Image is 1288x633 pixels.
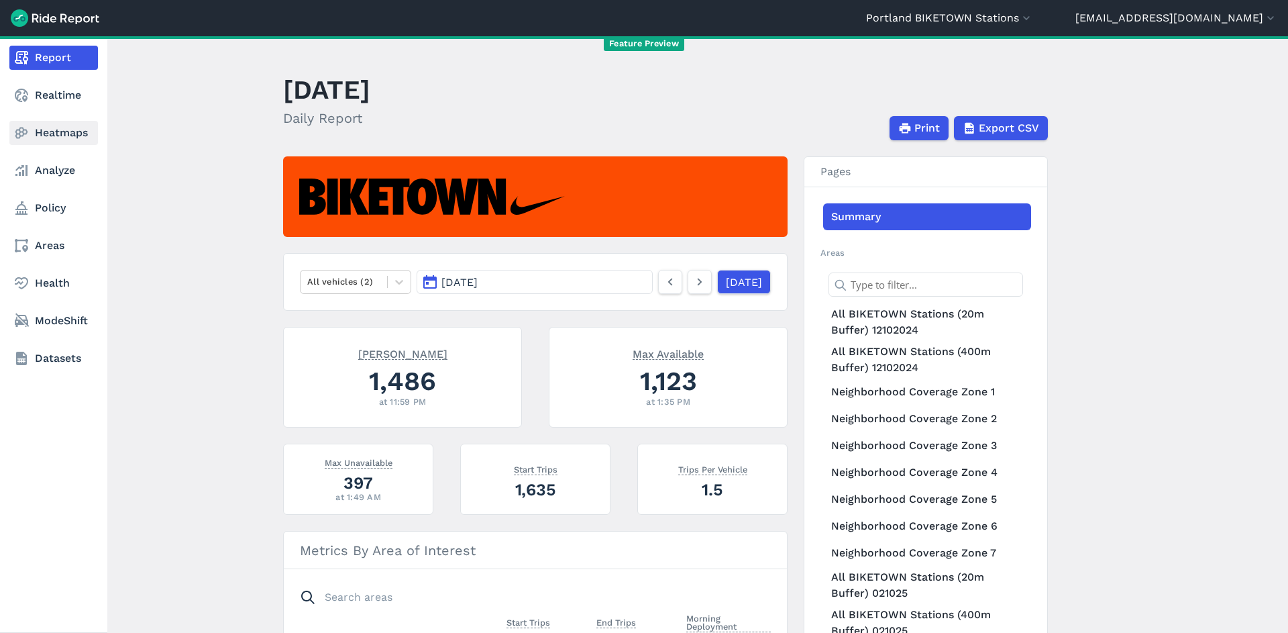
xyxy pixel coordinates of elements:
span: Print [914,120,940,136]
span: Export CSV [979,120,1039,136]
a: Health [9,271,98,295]
div: 1,635 [477,478,594,501]
h3: Pages [804,157,1047,187]
a: Neighborhood Coverage Zone 5 [823,486,1031,513]
a: Summary [823,203,1031,230]
input: Search areas [292,585,763,610]
a: Neighborhood Coverage Zone 6 [823,513,1031,540]
span: [PERSON_NAME] [358,346,447,360]
a: Areas [9,234,98,258]
div: 1.5 [654,478,771,501]
h2: Daily Report [283,108,370,128]
button: [EMAIL_ADDRESS][DOMAIN_NAME] [1075,10,1277,26]
a: Realtime [9,83,98,107]
div: at 11:59 PM [300,395,505,408]
div: at 1:35 PM [566,395,771,408]
button: Start Trips [506,615,550,631]
a: Datasets [9,346,98,371]
div: at 1:49 AM [300,491,417,503]
span: Max Available [633,346,704,360]
a: Neighborhood Coverage Zone 3 [823,432,1031,459]
h1: [DATE] [283,71,370,108]
a: All BIKETOWN Stations (400m Buffer) 12102024 [823,341,1031,379]
button: Export CSV [954,116,1048,140]
a: Heatmaps [9,121,98,145]
span: Start Trips [506,615,550,628]
a: Analyze [9,158,98,183]
span: End Trips [596,615,636,628]
a: All BIKETOWN Stations (20m Buffer) 12102024 [823,303,1031,341]
a: Neighborhood Coverage Zone 1 [823,379,1031,405]
button: End Trips [596,615,636,631]
a: All BIKETOWN Stations (20m Buffer) 021025 [823,567,1031,604]
a: Neighborhood Coverage Zone 2 [823,405,1031,432]
a: Policy [9,196,98,220]
button: Print [890,116,949,140]
div: 1,486 [300,362,505,399]
img: Biketown [299,179,565,215]
span: Start Trips [514,462,557,475]
span: Feature Preview [604,37,684,51]
a: [DATE] [717,270,771,294]
span: Trips Per Vehicle [678,462,747,475]
img: Ride Report [11,9,99,27]
span: [DATE] [441,276,478,289]
span: Max Unavailable [325,455,392,469]
input: Type to filter... [828,273,1023,297]
span: Morning Deployment [686,611,771,632]
a: Report [9,46,98,70]
a: Neighborhood Coverage Zone 4 [823,459,1031,486]
a: ModeShift [9,309,98,333]
h3: Metrics By Area of Interest [284,532,787,569]
div: 1,123 [566,362,771,399]
h2: Areas [820,246,1031,259]
button: [DATE] [417,270,653,294]
button: Portland BIKETOWN Stations [866,10,1033,26]
div: 397 [300,471,417,495]
a: Neighborhood Coverage Zone 7 [823,540,1031,567]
